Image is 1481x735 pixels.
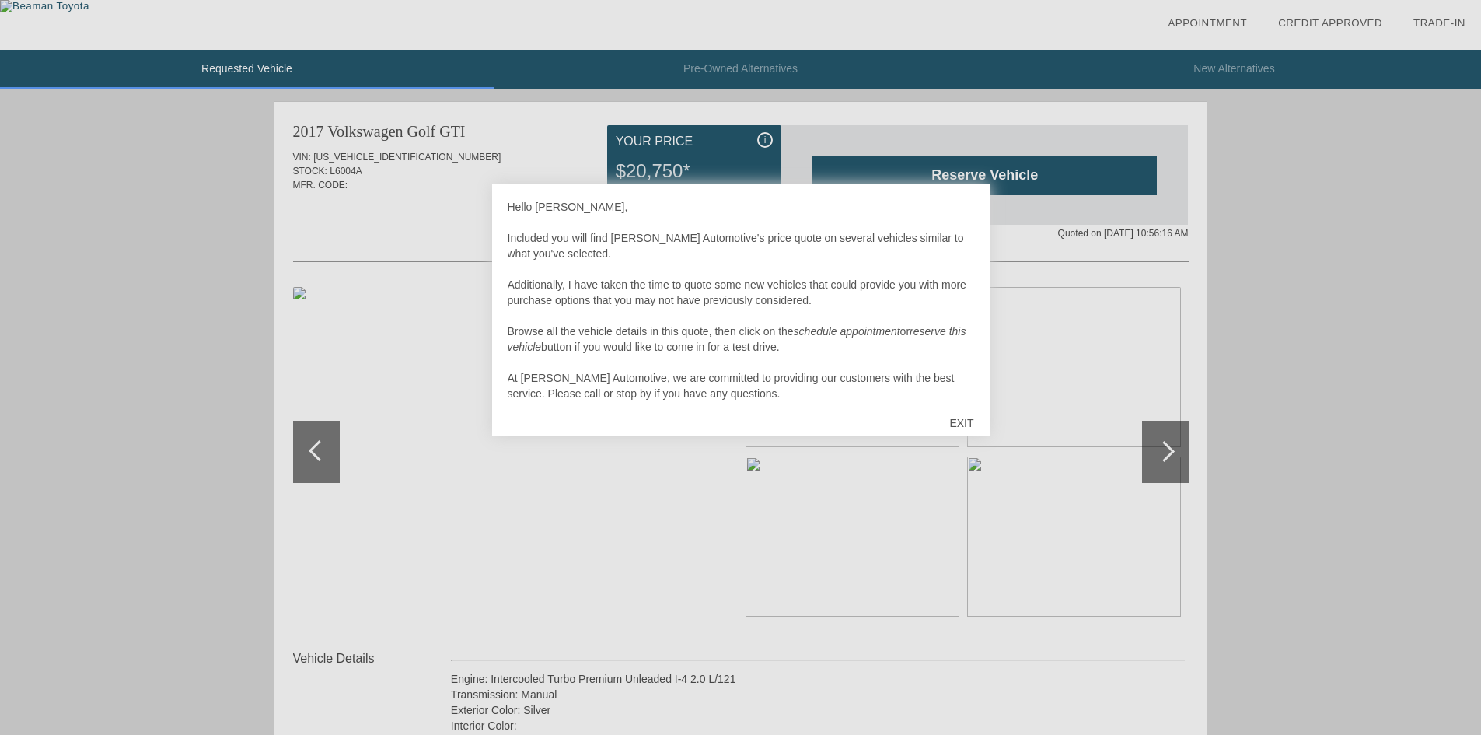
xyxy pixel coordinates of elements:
[1168,17,1247,29] a: Appointment
[934,400,989,446] div: EXIT
[508,199,974,401] div: Hello [PERSON_NAME], Included you will find [PERSON_NAME] Automotive's price quote on several veh...
[1413,17,1465,29] a: Trade-In
[1278,17,1382,29] a: Credit Approved
[794,325,900,338] i: schedule appointment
